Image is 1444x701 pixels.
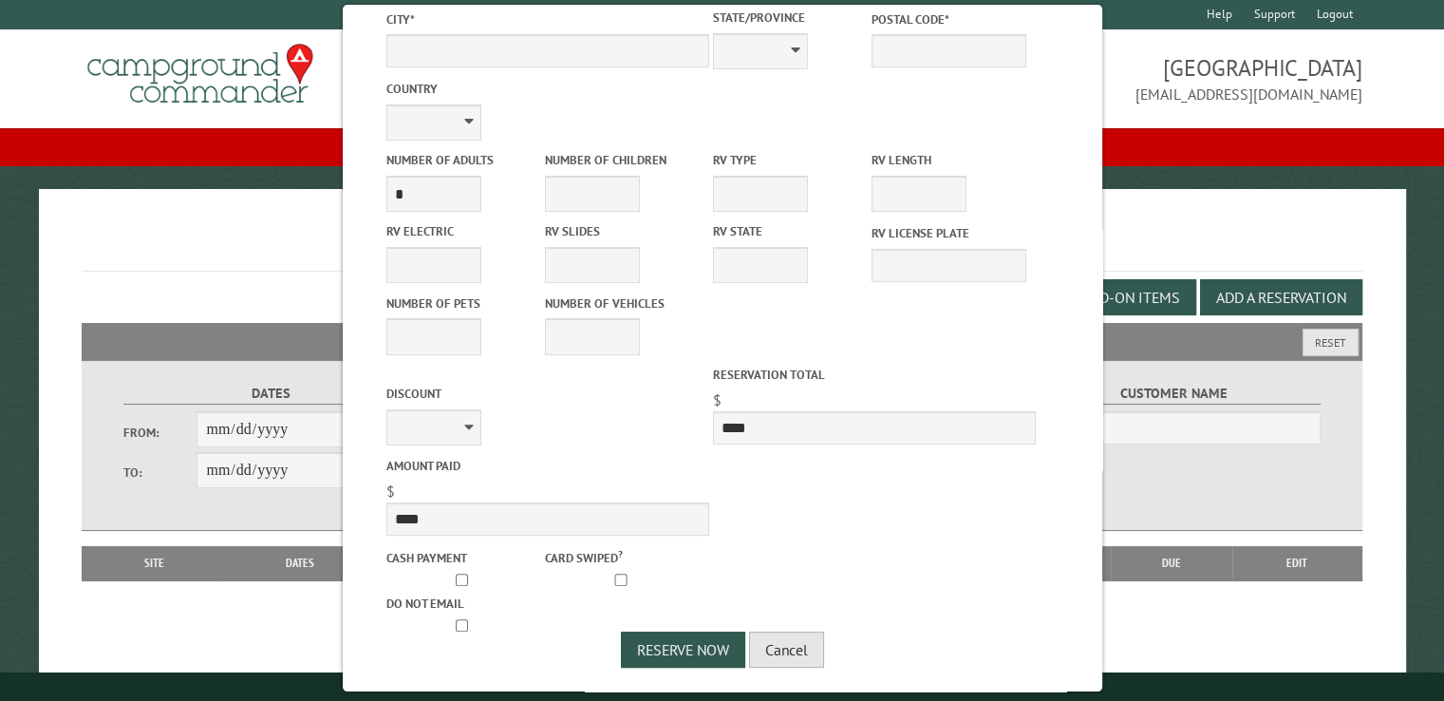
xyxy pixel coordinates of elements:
[385,549,540,567] label: Cash payment
[1232,546,1362,580] th: Edit
[544,151,699,169] label: Number of Children
[872,224,1026,242] label: RV License Plate
[385,10,708,28] label: City
[712,151,867,169] label: RV Type
[123,464,197,482] label: To:
[872,10,1026,28] label: Postal Code
[82,37,319,111] img: Campground Commander
[385,151,540,169] label: Number of Adults
[615,680,830,692] small: © Campground Commander LLC. All rights reserved.
[544,294,699,313] label: Number of Vehicles
[385,294,540,313] label: Number of Pets
[123,383,419,405] label: Dates
[712,390,721,409] span: $
[544,546,699,567] label: Card swiped
[82,323,1362,359] h2: Filters
[91,546,217,580] th: Site
[385,80,708,98] label: Country
[617,547,622,560] a: ?
[1200,279,1362,315] button: Add a Reservation
[385,595,540,613] label: Do not email
[1033,279,1196,315] button: Edit Add-on Items
[544,222,699,240] label: RV Slides
[82,219,1362,272] h1: Reservations
[1111,546,1232,580] th: Due
[385,385,708,403] label: Discount
[385,222,540,240] label: RV Electric
[872,151,1026,169] label: RV Length
[712,366,1035,384] label: Reservation Total
[1303,329,1359,356] button: Reset
[385,457,708,475] label: Amount paid
[123,424,197,442] label: From:
[621,632,745,668] button: Reserve Now
[1026,383,1322,405] label: Customer Name
[217,546,383,580] th: Dates
[712,9,867,27] label: State/Province
[712,222,867,240] label: RV State
[385,482,394,501] span: $
[749,632,824,668] button: Cancel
